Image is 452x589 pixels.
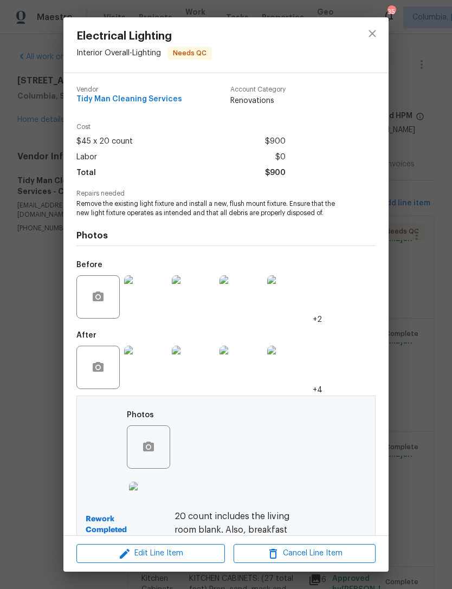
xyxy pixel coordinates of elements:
button: Cancel Line Item [234,544,376,563]
span: Cost [76,124,286,131]
span: Labor [76,150,97,165]
span: Renovations [230,95,286,106]
span: Interior Overall - Lighting [76,49,161,57]
span: Repairs needed [76,190,376,197]
span: +4 [313,385,322,396]
span: Edit Line Item [80,547,222,560]
button: close [359,21,385,47]
span: $0 [275,150,286,165]
span: Account Category [230,86,286,93]
span: Electrical Lighting [76,30,212,42]
span: Cancel Line Item [237,547,372,560]
span: $900 [265,134,286,150]
span: Needs QC [169,48,211,59]
h4: Photos [76,230,376,241]
span: Total [76,165,96,181]
span: Tidy Man Cleaning Services [76,95,182,103]
h6: 20 count includes the living room blank. Also, breakfast nook flush mount not working. [175,510,310,551]
span: $45 x 20 count [76,134,133,150]
span: $900 [265,165,286,181]
span: +2 [313,314,322,325]
div: 35 [388,7,395,17]
h5: Before [76,261,102,269]
h5: After [76,332,96,339]
h5: Photos [127,411,154,419]
span: Remove the existing light fixture and install a new, flush mount fixture. Ensure that the new lig... [76,199,346,218]
button: Edit Line Item [76,544,225,563]
b: Rework Completed [86,514,127,535]
span: Vendor [76,86,182,93]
